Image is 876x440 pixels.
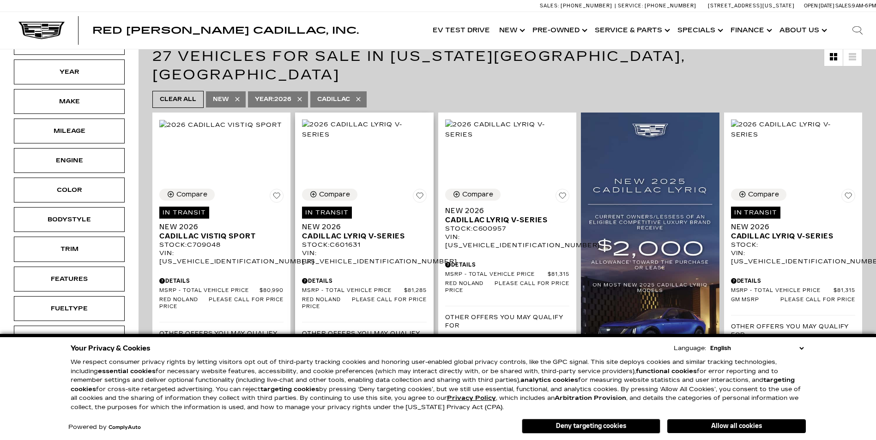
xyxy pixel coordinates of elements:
div: Transmission [46,333,92,343]
span: $80,990 [260,287,284,294]
strong: analytics cookies [520,376,578,384]
button: Save Vehicle [556,189,569,206]
div: Compare [748,190,779,199]
div: FeaturesFeatures [14,267,125,291]
span: Cadillac LYRIQ V-Series [302,232,419,241]
strong: essential cookies [98,368,156,375]
button: Save Vehicle [270,189,284,206]
div: VIN: [US_VEHICLE_IDENTIFICATION_NUMBER] [159,249,284,266]
span: Cadillac [317,94,350,105]
a: Specials [673,12,726,49]
span: [PHONE_NUMBER] [645,3,696,9]
span: MSRP - Total Vehicle Price [445,271,548,278]
span: Please call for price [209,297,284,310]
a: GM MSRP Please call for price [731,297,855,303]
div: MileageMileage [14,119,125,143]
span: $81,285 [404,287,427,294]
div: Stock : C601631 [302,241,426,249]
div: Language: [674,345,706,351]
img: 2026 Cadillac LYRIQ V-Series [302,119,426,140]
div: Bodystyle [46,214,92,225]
span: 9 AM-6 PM [852,3,876,9]
select: Language Select [708,344,806,353]
button: Compare Vehicle [159,189,215,201]
span: GM MSRP [731,297,780,303]
p: Other Offers You May Qualify For [159,329,284,346]
div: Year [46,67,92,77]
a: Privacy Policy [447,394,496,402]
div: Pricing Details - New 2026 Cadillac LYRIQ V-Series [731,277,855,285]
span: [PHONE_NUMBER] [561,3,612,9]
span: Please call for price [495,280,569,294]
div: Trim [46,244,92,254]
a: New 2026Cadillac LYRIQ V-Series [445,206,569,225]
img: Cadillac Dark Logo with Cadillac White Text [18,22,65,39]
div: Fueltype [46,303,92,314]
span: 27 Vehicles for Sale in [US_STATE][GEOGRAPHIC_DATA], [GEOGRAPHIC_DATA] [152,48,686,83]
a: About Us [775,12,830,49]
p: Other Offers You May Qualify For [445,313,569,330]
a: Finance [726,12,775,49]
div: Stock : C709048 [159,241,284,249]
div: VIN: [US_VEHICLE_IDENTIFICATION_NUMBER] [445,233,569,250]
span: In Transit [159,207,209,219]
span: $81,315 [548,271,569,278]
div: VIN: [US_VEHICLE_IDENTIFICATION_NUMBER] [731,249,855,266]
a: Sales: [PHONE_NUMBER] [540,3,615,8]
span: Red [PERSON_NAME] Cadillac, Inc. [92,25,359,36]
a: In TransitNew 2026Cadillac VISTIQ Sport [159,206,284,241]
img: 2026 Cadillac LYRIQ V-Series [731,119,855,140]
button: Save Vehicle [841,189,855,206]
span: New 2026 [731,222,848,232]
a: MSRP - Total Vehicle Price $80,990 [159,287,284,294]
strong: targeting cookies [260,386,319,393]
a: Service: [PHONE_NUMBER] [615,3,699,8]
span: Cadillac LYRIQ V-Series [731,232,848,241]
a: Red Noland Price Please call for price [445,280,569,294]
span: New 2026 [445,206,562,215]
div: Stock : [731,241,855,249]
strong: functional cookies [636,368,697,375]
span: MSRP - Total Vehicle Price [159,287,260,294]
div: FueltypeFueltype [14,296,125,321]
a: In TransitNew 2026Cadillac LYRIQ V-Series [731,206,855,241]
div: Color [46,185,92,195]
a: ComplyAuto [109,425,141,430]
a: MSRP - Total Vehicle Price $81,285 [302,287,426,294]
button: Compare Vehicle [731,189,786,201]
div: ColorColor [14,178,125,202]
span: New 2026 [159,222,277,232]
span: Red Noland Price [302,297,351,310]
span: Red Noland Price [445,280,495,294]
span: Open [DATE] [804,3,834,9]
span: Red Noland Price [159,297,209,310]
span: Please call for price [780,297,855,303]
div: VIN: [US_VEHICLE_IDENTIFICATION_NUMBER] [302,249,426,266]
a: Pre-Owned [528,12,590,49]
div: Compare [319,190,350,199]
a: Red Noland Price Please call for price [159,297,284,310]
p: Other Offers You May Qualify For [302,329,426,346]
button: Save Vehicle [413,189,427,206]
p: Other Offers You May Qualify For [731,322,855,339]
span: Sales: [540,3,559,9]
span: Clear All [160,94,196,105]
div: MakeMake [14,89,125,114]
div: Mileage [46,126,92,136]
div: TrimTrim [14,237,125,262]
span: Cadillac LYRIQ V-Series [445,215,562,225]
span: MSRP - Total Vehicle Price [731,287,834,294]
img: 2026 Cadillac LYRIQ V-Series [445,119,569,140]
span: New 2026 [302,222,419,232]
a: Service & Parts [590,12,673,49]
strong: Arbitration Provision [555,394,626,402]
button: Allow all cookies [667,419,806,433]
div: Compare [176,190,207,199]
span: Sales: [835,3,852,9]
a: Red Noland Price Please call for price [302,297,426,310]
strong: targeting cookies [71,376,795,393]
span: MSRP - Total Vehicle Price [302,287,404,294]
span: Cadillac VISTIQ Sport [159,232,277,241]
